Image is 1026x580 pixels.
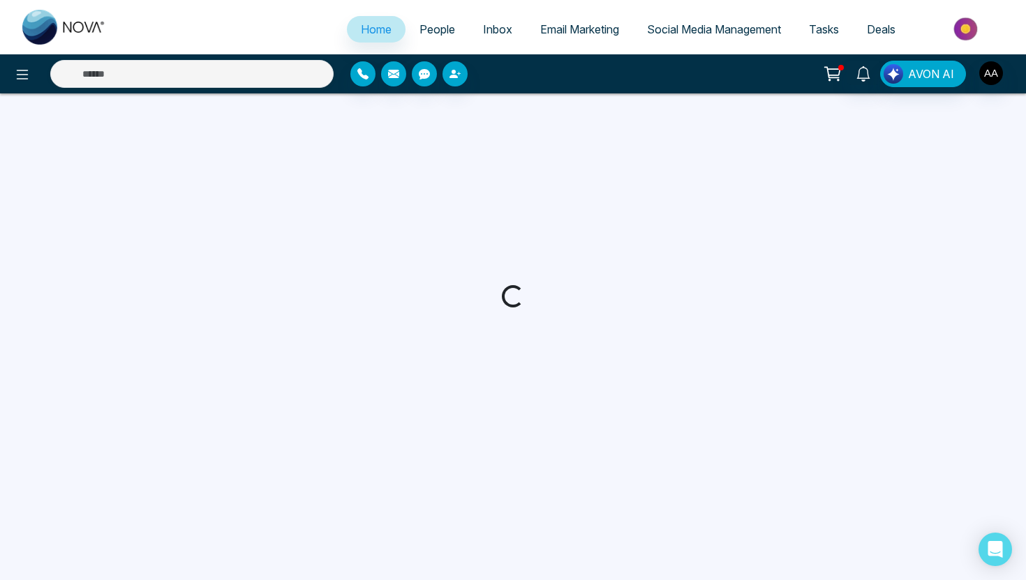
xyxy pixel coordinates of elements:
[483,22,512,36] span: Inbox
[884,64,903,84] img: Lead Flow
[979,533,1012,566] div: Open Intercom Messenger
[647,22,781,36] span: Social Media Management
[540,22,619,36] span: Email Marketing
[908,66,954,82] span: AVON AI
[867,22,895,36] span: Deals
[526,16,633,43] a: Email Marketing
[633,16,795,43] a: Social Media Management
[361,22,392,36] span: Home
[347,16,406,43] a: Home
[406,16,469,43] a: People
[880,61,966,87] button: AVON AI
[809,22,839,36] span: Tasks
[419,22,455,36] span: People
[916,13,1018,45] img: Market-place.gif
[979,61,1003,85] img: User Avatar
[22,10,106,45] img: Nova CRM Logo
[853,16,909,43] a: Deals
[469,16,526,43] a: Inbox
[795,16,853,43] a: Tasks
